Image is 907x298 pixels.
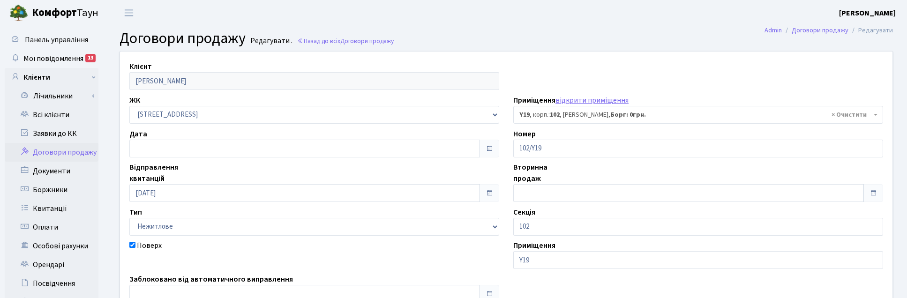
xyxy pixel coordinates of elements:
[550,110,560,119] b: 102
[11,87,98,105] a: Лічильники
[792,25,848,35] a: Договори продажу
[5,105,98,124] a: Всі клієнти
[5,237,98,255] a: Особові рахунки
[129,61,152,72] label: Клієнт
[839,7,896,19] a: [PERSON_NAME]
[513,128,536,140] label: Номер
[750,21,907,40] nav: breadcrumb
[513,95,629,106] label: Приміщення
[25,35,88,45] span: Панель управління
[5,143,98,162] a: Договори продажу
[5,124,98,143] a: Заявки до КК
[5,180,98,199] a: Боржники
[832,110,867,119] span: Видалити всі елементи
[519,110,871,119] span: <b>Y19</b>, корп.: <b>102</b>, Хижняк Вікторія Леонідівна, <b>Борг: 0грн.</b>
[5,218,98,237] a: Оплати
[610,110,646,119] b: Борг: 0грн.
[555,95,629,105] a: відкрити приміщення
[519,110,530,119] b: Y19
[513,162,547,184] label: Вторинна продаж
[5,162,98,180] a: Документи
[85,54,96,62] div: 13
[32,5,77,20] b: Комфорт
[32,5,98,21] span: Таун
[513,207,535,218] label: Секція
[5,49,98,68] a: Мої повідомлення13
[5,199,98,218] a: Квитанції
[120,28,246,49] span: Договори продажу
[848,25,893,36] li: Редагувати
[129,162,178,184] label: Відправлення квитанцій
[129,95,140,106] label: ЖК
[765,25,782,35] a: Admin
[129,274,293,285] label: Заблоковано від автоматичного виправлення
[5,68,98,87] a: Клієнти
[839,8,896,18] b: [PERSON_NAME]
[129,207,142,218] label: Тип
[9,4,28,22] img: logo.png
[513,240,555,251] label: Приміщення
[297,37,394,45] a: Назад до всіхДоговори продажу
[137,240,162,251] label: Поверх
[129,128,147,140] label: Дата
[513,106,883,124] span: <b>Y19</b>, корп.: <b>102</b>, Хижняк Вікторія Леонідівна, <b>Борг: 0грн.</b>
[5,255,98,274] a: Орендарі
[340,37,394,45] span: Договори продажу
[5,274,98,293] a: Посвідчення
[5,30,98,49] a: Панель управління
[23,53,83,64] span: Мої повідомлення
[248,37,292,45] small: Редагувати .
[117,5,141,21] button: Переключити навігацію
